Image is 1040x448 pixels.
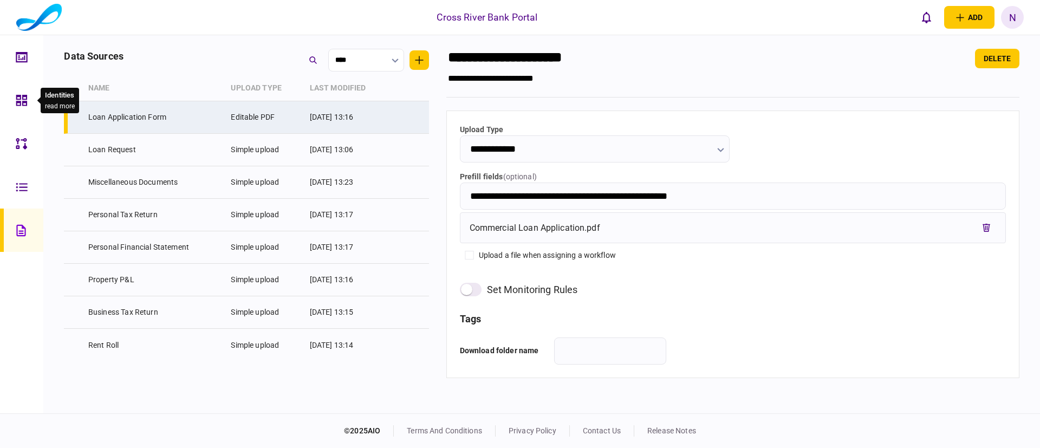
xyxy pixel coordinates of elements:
[460,171,1006,183] label: prefill fields
[304,296,390,329] td: [DATE] 13:15
[225,166,304,199] td: Simple upload
[225,264,304,296] td: Simple upload
[509,426,556,435] a: privacy policy
[437,10,537,24] div: Cross River Bank Portal
[304,101,390,134] td: [DATE] 13:16
[304,199,390,231] td: [DATE] 13:17
[225,134,304,166] td: Simple upload
[583,426,621,435] a: contact us
[975,49,1019,68] button: delete
[304,76,390,101] th: last modified
[344,425,394,437] div: © 2025 AIO
[304,134,390,166] td: [DATE] 13:06
[83,296,226,329] td: Business Tax Return
[45,102,75,110] button: read more
[503,172,537,181] span: ( optional )
[225,101,304,134] td: Editable PDF
[225,231,304,264] td: Simple upload
[487,282,578,297] div: set monitoring rules
[225,329,304,361] td: Simple upload
[460,183,1006,210] input: prefill fields
[304,264,390,296] td: [DATE] 13:16
[16,4,62,31] img: client company logo
[460,124,730,135] label: Upload Type
[647,426,696,435] a: release notes
[83,264,226,296] td: Property P&L
[83,231,226,264] td: Personal Financial Statement
[225,296,304,329] td: Simple upload
[83,329,226,361] td: Rent Roll
[83,101,226,134] td: Loan Application Form
[83,166,226,199] td: Miscellaneous Documents
[1001,6,1024,29] button: N
[470,222,600,235] div: Commercial Loan Application.pdf
[460,135,730,163] input: Upload Type
[304,231,390,264] td: [DATE] 13:17
[83,134,226,166] td: Loan Request
[83,76,226,101] th: Name
[407,426,482,435] a: terms and conditions
[944,6,994,29] button: open adding identity options
[460,314,1006,324] h3: tags
[304,329,390,361] td: [DATE] 13:14
[83,199,226,231] td: Personal Tax Return
[64,49,123,63] div: data sources
[977,218,996,238] button: remove file
[479,250,616,261] span: upload a file when assigning a workflow
[225,76,304,101] th: Upload Type
[45,90,75,101] div: Identities
[915,6,938,29] button: open notifications list
[225,199,304,231] td: Simple upload
[460,337,547,365] div: Download folder name
[304,166,390,199] td: [DATE] 13:23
